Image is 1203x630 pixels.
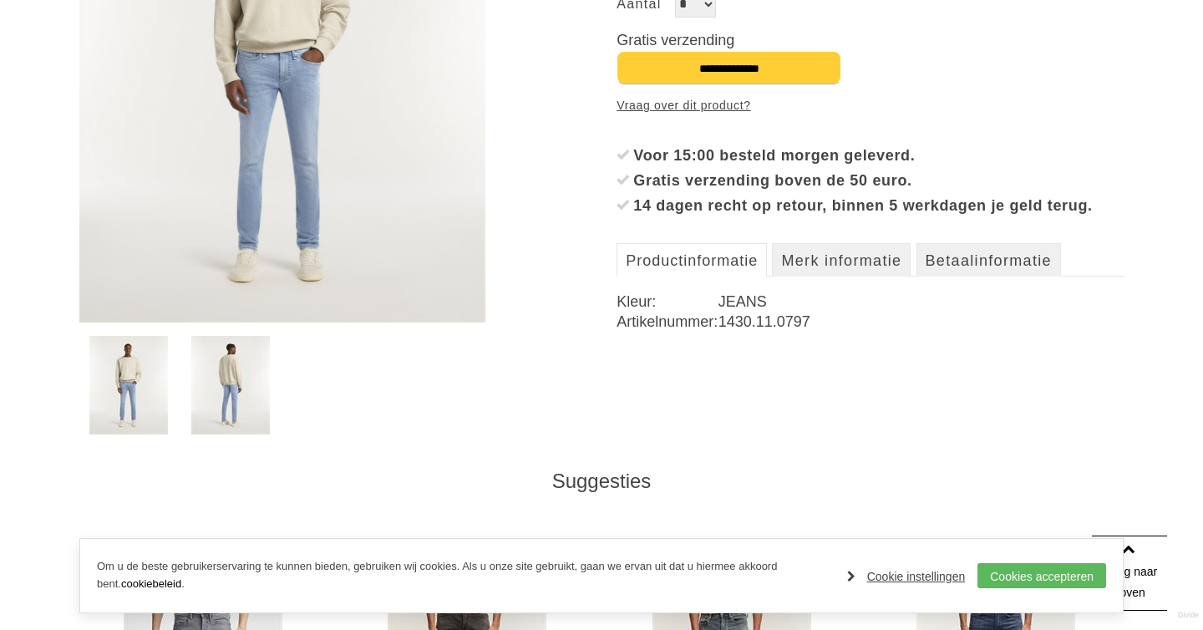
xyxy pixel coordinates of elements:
[121,577,181,590] a: cookiebeleid
[617,93,750,118] a: Vraag over dit product?
[617,312,718,332] dt: Artikelnummer:
[79,469,1124,494] div: Suggesties
[617,193,1124,218] li: 14 dagen recht op retour, binnen 5 werkdagen je geld terug.
[633,143,1124,168] div: Voor 15:00 besteld morgen geleverd.
[617,292,718,312] dt: Kleur:
[617,243,767,277] a: Productinformatie
[772,243,911,277] a: Merk informatie
[633,168,1124,193] div: Gratis verzending boven de 50 euro.
[718,312,1124,332] dd: 1430.11.0797
[1178,605,1199,626] a: Divide
[97,558,830,593] p: Om u de beste gebruikerservaring te kunnen bieden, gebruiken wij cookies. Als u onze site gebruik...
[718,292,1124,312] dd: JEANS
[617,32,734,48] span: Gratis verzending
[1092,536,1167,611] a: Terug naar boven
[89,336,169,434] img: denham-bolt-hfml-jeans
[977,563,1106,588] a: Cookies accepteren
[191,336,271,434] img: denham-bolt-hfml-jeans
[847,564,966,589] a: Cookie instellingen
[916,243,1061,277] a: Betaalinformatie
